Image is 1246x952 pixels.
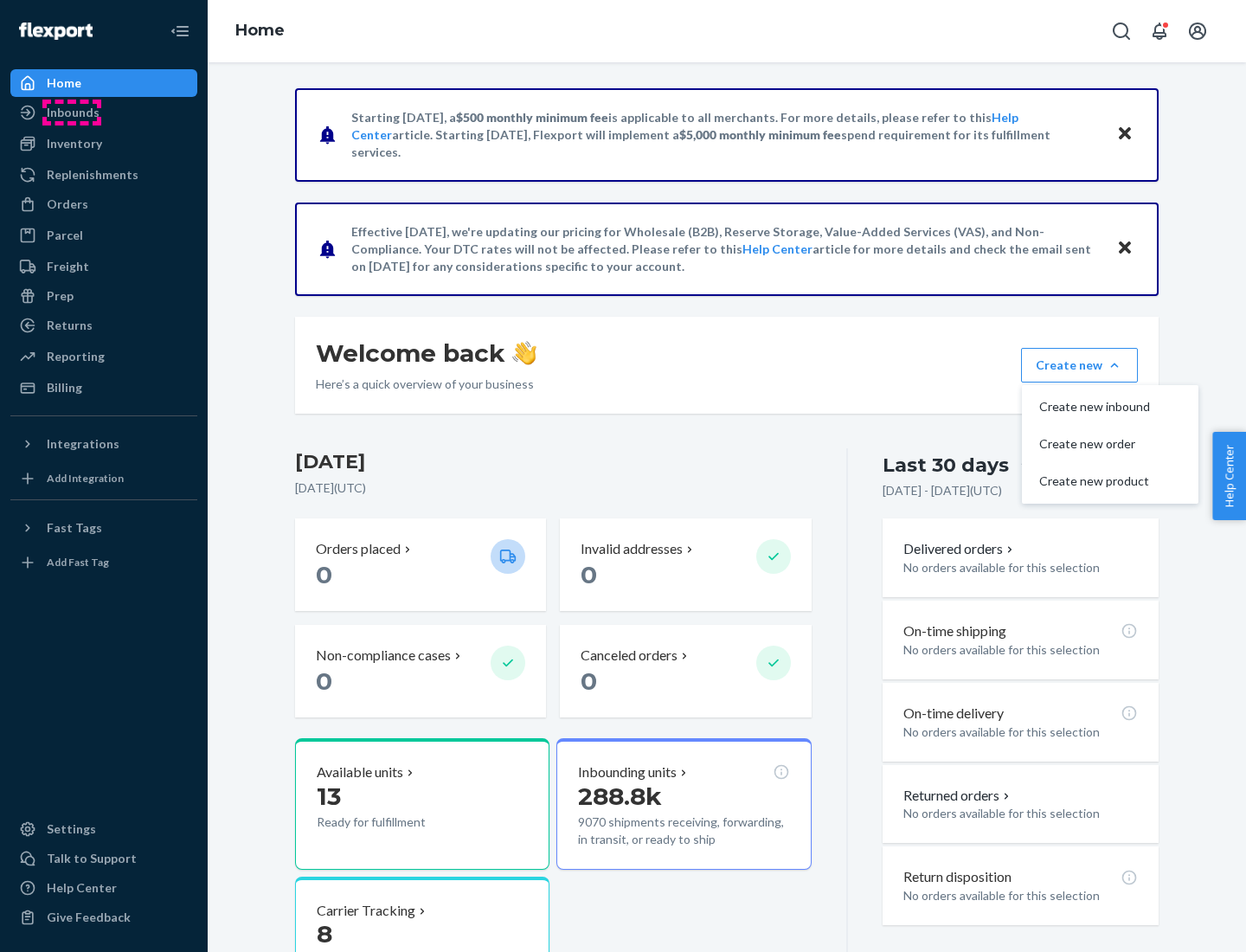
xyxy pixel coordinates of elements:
[10,253,197,280] a: Freight
[295,448,812,476] h3: [DATE]
[47,317,93,334] div: Returns
[903,724,1138,741] p: No orders available for this selection
[903,805,1138,822] p: No orders available for this selection
[883,482,1002,499] p: [DATE] - [DATE] ( UTC )
[316,666,332,696] span: 0
[47,287,74,305] div: Prep
[10,815,197,843] a: Settings
[10,430,197,458] button: Integrations
[10,874,197,902] a: Help Center
[1212,432,1246,520] button: Help Center
[351,109,1100,161] p: Starting [DATE], a is applicable to all merchants. For more details, please refer to this article...
[316,376,536,393] p: Here’s a quick overview of your business
[10,190,197,218] a: Orders
[578,782,662,811] span: 288.8k
[1039,401,1150,413] span: Create new inbound
[316,560,332,589] span: 0
[1104,14,1139,48] button: Open Search Box
[47,820,96,838] div: Settings
[47,196,88,213] div: Orders
[295,479,812,497] p: [DATE] ( UTC )
[1025,463,1195,500] button: Create new product
[10,549,197,576] a: Add Fast Tag
[1114,236,1136,261] button: Close
[512,341,536,365] img: hand-wave emoji
[317,901,415,921] p: Carrier Tracking
[10,222,197,249] a: Parcel
[295,625,546,717] button: Non-compliance cases 0
[581,539,683,559] p: Invalid addresses
[47,850,137,867] div: Talk to Support
[903,786,1013,806] button: Returned orders
[47,135,102,152] div: Inventory
[560,518,811,611] button: Invalid addresses 0
[903,641,1138,659] p: No orders available for this selection
[903,539,1017,559] button: Delivered orders
[581,646,678,666] p: Canceled orders
[903,704,1004,724] p: On-time delivery
[47,227,83,244] div: Parcel
[456,110,608,125] span: $500 monthly minimum fee
[578,762,677,782] p: Inbounding units
[883,452,1009,479] div: Last 30 days
[10,904,197,931] button: Give Feedback
[556,738,811,870] button: Inbounding units288.8k9070 shipments receiving, forwarding, in transit, or ready to ship
[47,555,109,569] div: Add Fast Tag
[1142,14,1177,48] button: Open notifications
[10,465,197,492] a: Add Integration
[19,23,93,40] img: Flexport logo
[1039,438,1150,450] span: Create new order
[316,646,451,666] p: Non-compliance cases
[317,814,477,831] p: Ready for fulfillment
[316,539,401,559] p: Orders placed
[1021,348,1138,383] button: Create newCreate new inboundCreate new orderCreate new product
[47,74,81,92] div: Home
[47,519,102,537] div: Fast Tags
[47,879,117,897] div: Help Center
[10,69,197,97] a: Home
[47,471,124,486] div: Add Integration
[10,845,197,872] a: Talk to Support
[47,435,119,453] div: Integrations
[235,21,285,40] a: Home
[317,919,332,949] span: 8
[10,99,197,126] a: Inbounds
[10,312,197,339] a: Returns
[295,518,546,611] button: Orders placed 0
[317,782,341,811] span: 13
[1025,389,1195,426] button: Create new inbound
[903,559,1138,576] p: No orders available for this selection
[295,738,549,870] button: Available units13Ready for fulfillment
[47,348,105,365] div: Reporting
[317,762,403,782] p: Available units
[47,258,89,275] div: Freight
[47,104,100,121] div: Inbounds
[47,909,131,926] div: Give Feedback
[581,560,597,589] span: 0
[10,282,197,310] a: Prep
[163,14,197,48] button: Close Navigation
[222,6,299,56] ol: breadcrumbs
[578,814,789,848] p: 9070 shipments receiving, forwarding, in transit, or ready to ship
[679,127,841,142] span: $5,000 monthly minimum fee
[316,338,536,369] h1: Welcome back
[10,374,197,402] a: Billing
[903,887,1138,904] p: No orders available for this selection
[581,666,597,696] span: 0
[903,621,1006,641] p: On-time shipping
[742,241,812,256] a: Help Center
[10,161,197,189] a: Replenishments
[903,867,1012,887] p: Return disposition
[1025,426,1195,463] button: Create new order
[47,166,138,183] div: Replenishments
[10,130,197,158] a: Inventory
[47,379,82,396] div: Billing
[10,343,197,370] a: Reporting
[560,625,811,717] button: Canceled orders 0
[10,514,197,542] button: Fast Tags
[351,223,1100,275] p: Effective [DATE], we're updating our pricing for Wholesale (B2B), Reserve Storage, Value-Added Se...
[1180,14,1215,48] button: Open account menu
